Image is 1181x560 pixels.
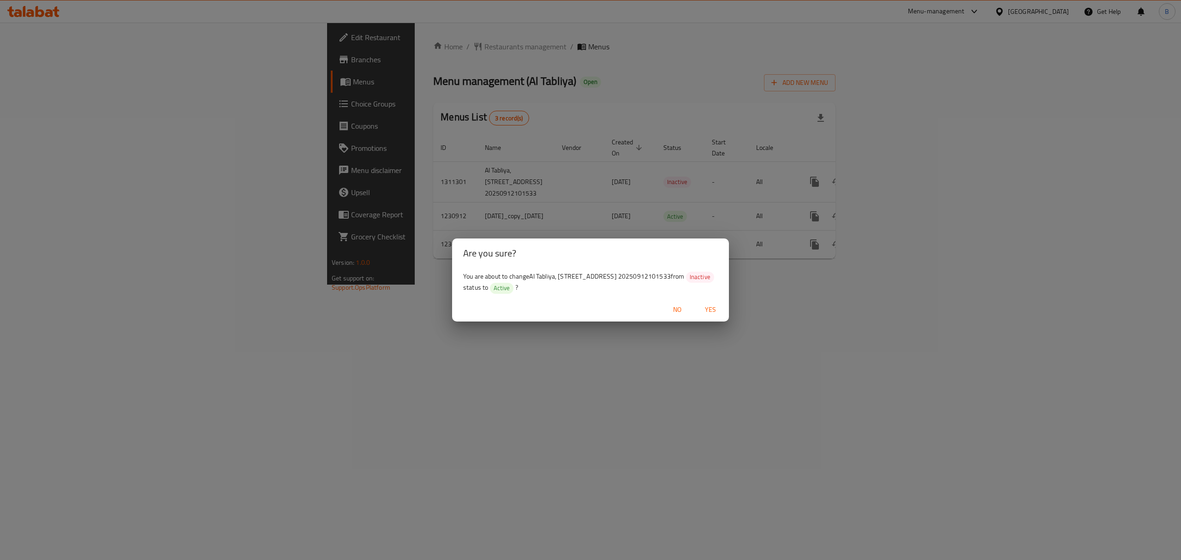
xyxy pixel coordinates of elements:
[463,246,718,261] h2: Are you sure?
[686,273,714,281] span: Inactive
[463,270,714,293] span: You are about to change Al Tabliya, [STREET_ADDRESS] 20250912101533 from status to ?
[490,284,514,292] span: Active
[696,301,725,318] button: Yes
[666,304,688,316] span: No
[662,301,692,318] button: No
[490,283,514,294] div: Active
[686,272,714,283] div: Inactive
[699,304,722,316] span: Yes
